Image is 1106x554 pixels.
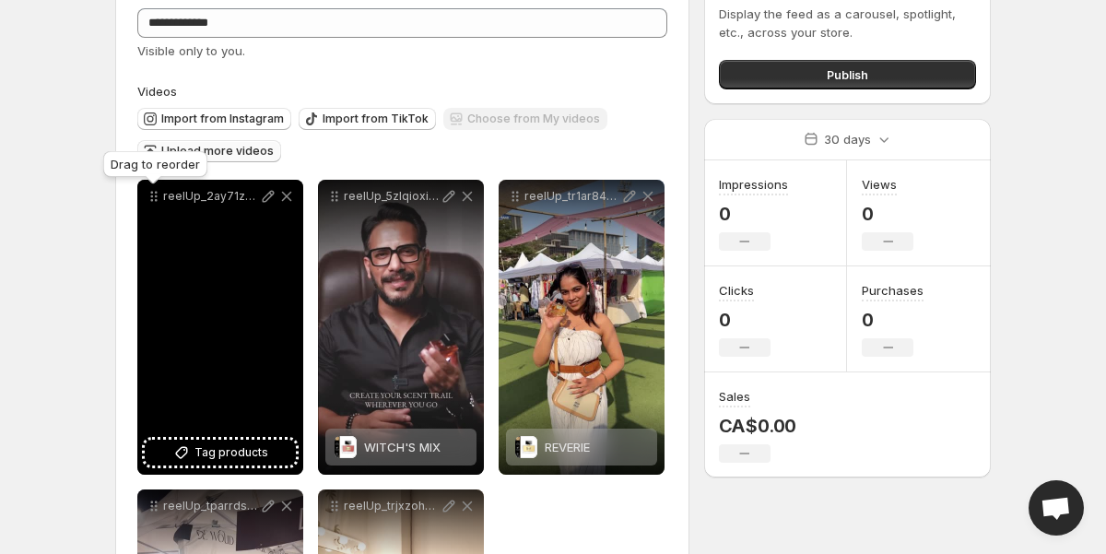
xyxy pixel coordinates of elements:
span: Tag products [194,443,268,462]
p: reelUp_trjxzohd0ae1753523391720_original [344,499,440,513]
span: Upload more videos [161,144,274,159]
div: reelUp_5zlqioxivpj1755251507371_mediumWITCH'S MIXWITCH'S MIX [318,180,484,475]
h3: Views [862,175,897,194]
span: Import from Instagram [161,112,284,126]
h3: Impressions [719,175,788,194]
p: 30 days [824,130,871,148]
button: Tag products [145,440,296,466]
span: Publish [827,65,868,84]
h3: Sales [719,387,750,406]
button: Import from Instagram [137,108,291,130]
p: Display the feed as a carousel, spotlight, etc., across your store. [719,5,976,41]
p: 0 [862,203,913,225]
span: Videos [137,84,177,99]
span: Import from TikTok [323,112,429,126]
p: reelUp_tparrdsjzpj1753523758451_original [163,499,259,513]
p: reelUp_5zlqioxivpj1755251507371_medium [344,189,440,204]
button: Import from TikTok [299,108,436,130]
p: CA$0.00 [719,415,797,437]
p: 0 [719,309,771,331]
div: Open chat [1029,480,1084,536]
p: reelUp_2ay71zx0sm31753523391720_original [163,189,259,204]
p: 0 [862,309,924,331]
h3: Clicks [719,281,754,300]
img: REVERIE [515,436,537,458]
img: WITCH'S MIX [335,436,357,458]
div: reelUp_2ay71zx0sm31753523391720_originalTag products [137,180,303,475]
span: Visible only to you. [137,43,245,58]
button: Upload more videos [137,140,281,162]
h3: Purchases [862,281,924,300]
p: reelUp_tr1ar845kk1753523758451_original [524,189,620,204]
span: REVERIE [545,440,590,454]
p: 0 [719,203,788,225]
span: WITCH'S MIX [364,440,441,454]
button: Publish [719,60,976,89]
div: reelUp_tr1ar845kk1753523758451_originalREVERIEREVERIE [499,180,665,475]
